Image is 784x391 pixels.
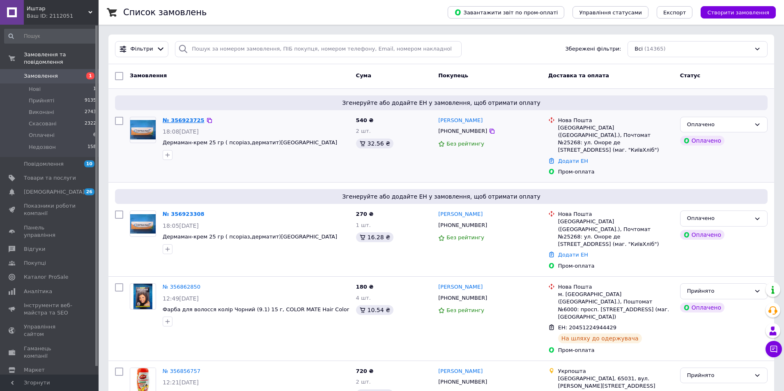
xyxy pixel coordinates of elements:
span: [DEMOGRAPHIC_DATA] [24,188,85,196]
a: № 356923308 [163,211,205,217]
img: Фото товару [130,120,156,139]
span: 6 [93,132,96,139]
div: Прийнято [687,287,751,296]
div: 16.28 ₴ [356,232,393,242]
div: Нова Пошта [558,283,674,291]
div: [GEOGRAPHIC_DATA] ([GEOGRAPHIC_DATA].), Почтомат №25268: ул. Оноре де [STREET_ADDRESS] (маг. "Киї... [558,124,674,154]
div: [GEOGRAPHIC_DATA] ([GEOGRAPHIC_DATA].), Почтомат №25268: ул. Оноре де [STREET_ADDRESS] (маг. "Киї... [558,218,674,248]
a: Фарба для волосся колір Чорний (9.1) 15 г, COLOR MATE Hair Color [163,306,349,312]
span: 2 шт. [356,128,371,134]
div: Пром-оплата [558,347,674,354]
span: 10 [84,160,94,167]
a: [PERSON_NAME] [438,283,483,291]
span: Иштар [27,5,88,12]
span: 12:49[DATE] [163,295,199,302]
div: Оплачено [680,136,724,146]
span: 2743 [85,109,96,116]
span: (14365) [644,46,666,52]
span: ЕН: 20451224944429 [558,324,616,331]
a: № 356856757 [163,368,200,374]
div: [PHONE_NUMBER] [437,126,489,137]
div: Оплачено [687,214,751,223]
span: Замовлення [130,72,167,79]
span: Інструменти веб-майстра та SEO [24,302,76,317]
span: Недозвон [29,143,56,151]
span: Аналітика [24,288,52,295]
div: Пром-оплата [558,168,674,176]
span: 2322 [85,120,96,127]
span: Маркет [24,366,45,374]
button: Створити замовлення [701,6,776,19]
div: 32.56 ₴ [356,139,393,148]
div: Пром-оплата [558,262,674,270]
span: 4 шт. [356,295,371,301]
a: Фото товару [130,117,156,143]
a: Фото товару [130,283,156,310]
span: Замовлення та повідомлення [24,51,99,66]
span: 270 ₴ [356,211,374,217]
img: Фото товару [130,214,156,234]
div: Нова Пошта [558,211,674,218]
span: Завантажити звіт по пром-оплаті [454,9,558,16]
div: 10.54 ₴ [356,305,393,315]
img: Фото товару [133,284,153,309]
a: Додати ЕН [558,252,588,258]
span: Без рейтингу [446,234,484,241]
span: Доставка та оплата [548,72,609,79]
span: 1 [93,86,96,93]
span: 26 [84,188,94,195]
a: № 356923725 [163,117,205,123]
button: Управління статусами [572,6,648,19]
span: Повідомлення [24,160,64,168]
a: [PERSON_NAME] [438,368,483,375]
span: 720 ₴ [356,368,374,374]
a: Дермаман-крем 25 гр ( псоріаз,дерматит)[GEOGRAPHIC_DATA] [163,234,337,240]
div: На шляху до одержувача [558,333,642,343]
a: [PERSON_NAME] [438,117,483,125]
span: Показники роботи компанії [24,202,76,217]
input: Пошук за номером замовлення, ПІБ покупця, номером телефону, Email, номером накладної [175,41,461,57]
span: Покупці [24,259,46,267]
span: 9135 [85,97,96,104]
span: Скасовані [29,120,57,127]
span: Замовлення [24,72,58,80]
a: Дермаман-крем 25 гр ( псоріаз,дерматит)[GEOGRAPHIC_DATA] [163,139,337,146]
span: Товари та послуги [24,174,76,182]
span: 12:21[DATE] [163,379,199,386]
span: 1 шт. [356,222,371,228]
a: [PERSON_NAME] [438,211,483,218]
a: Додати ЕН [558,158,588,164]
div: Оплачено [680,303,724,312]
button: Завантажити звіт по пром-оплаті [448,6,564,19]
span: Оплачені [29,132,55,139]
span: Каталог ProSale [24,273,68,281]
span: 180 ₴ [356,284,374,290]
span: Cума [356,72,371,79]
span: 158 [87,143,96,151]
input: Пошук [4,29,97,44]
span: 1 [86,72,94,79]
span: Експорт [663,9,686,16]
span: Відгуки [24,245,45,253]
span: 18:08[DATE] [163,128,199,135]
div: [PHONE_NUMBER] [437,293,489,303]
span: Прийняті [29,97,54,104]
span: Без рейтингу [446,141,484,147]
div: Укрпошта [558,368,674,375]
span: Покупець [438,72,468,79]
span: Фільтри [131,45,153,53]
div: [GEOGRAPHIC_DATA], 65031, вул. [PERSON_NAME][STREET_ADDRESS] [558,375,674,390]
span: Гаманець компанії [24,345,76,360]
div: м. [GEOGRAPHIC_DATA] ([GEOGRAPHIC_DATA].), Поштомат №6000: просп. [STREET_ADDRESS] (маг. [GEOGRAP... [558,291,674,321]
span: Нові [29,86,41,93]
div: Оплачено [687,120,751,129]
span: Статус [680,72,701,79]
span: Згенеруйте або додайте ЕН у замовлення, щоб отримати оплату [118,99,764,107]
span: Панель управління [24,224,76,239]
span: Управління сайтом [24,323,76,338]
button: Чат з покупцем [766,341,782,357]
a: № 356862850 [163,284,200,290]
